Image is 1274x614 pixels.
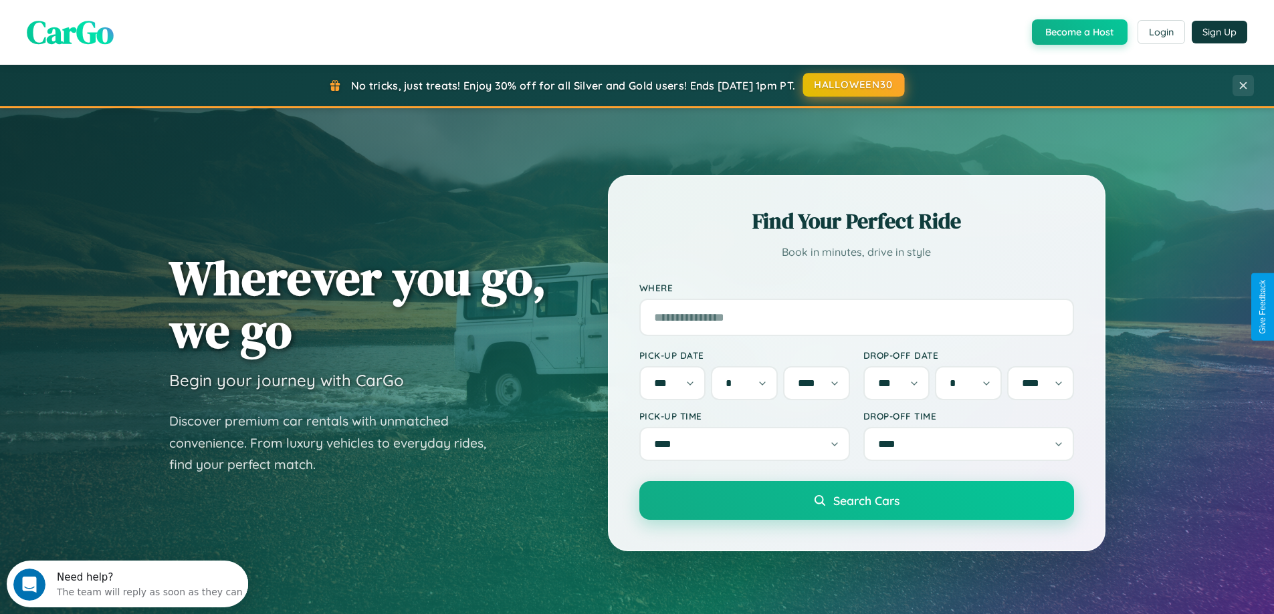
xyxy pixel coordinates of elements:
[1138,20,1185,44] button: Login
[351,79,795,92] span: No tricks, just treats! Enjoy 30% off for all Silver and Gold users! Ends [DATE] 1pm PT.
[5,5,249,42] div: Open Intercom Messenger
[50,11,236,22] div: Need help?
[27,10,114,54] span: CarGo
[639,481,1074,520] button: Search Cars
[7,561,248,607] iframe: Intercom live chat discovery launcher
[169,370,404,390] h3: Begin your journey with CarGo
[803,73,905,97] button: HALLOWEEN30
[863,349,1074,361] label: Drop-off Date
[1032,19,1128,45] button: Become a Host
[639,206,1074,236] h2: Find Your Perfect Ride
[169,410,504,476] p: Discover premium car rentals with unmatched convenience. From luxury vehicles to everyday rides, ...
[169,251,546,357] h1: Wherever you go, we go
[639,410,850,422] label: Pick-up Time
[13,569,45,601] iframe: Intercom live chat
[863,410,1074,422] label: Drop-off Time
[639,282,1074,293] label: Where
[639,243,1074,262] p: Book in minutes, drive in style
[833,493,899,508] span: Search Cars
[1192,21,1247,43] button: Sign Up
[1258,280,1267,334] div: Give Feedback
[639,349,850,361] label: Pick-up Date
[50,22,236,36] div: The team will reply as soon as they can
